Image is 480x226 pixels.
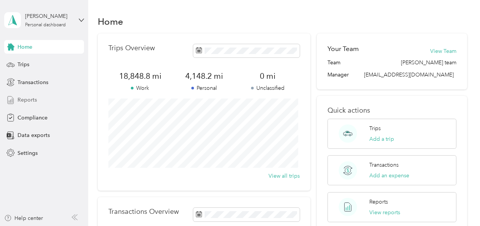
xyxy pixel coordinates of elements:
[17,60,29,68] span: Trips
[17,114,48,122] span: Compliance
[172,84,236,92] p: Personal
[269,172,300,180] button: View all trips
[108,71,172,81] span: 18,848.8 mi
[17,149,38,157] span: Settings
[17,96,37,104] span: Reports
[369,124,381,132] p: Trips
[108,208,179,216] p: Transactions Overview
[401,59,456,67] span: [PERSON_NAME] team
[327,44,359,54] h2: Your Team
[17,78,48,86] span: Transactions
[236,71,300,81] span: 0 mi
[369,172,409,180] button: Add an expense
[25,23,66,27] div: Personal dashboard
[108,84,172,92] p: Work
[172,71,236,81] span: 4,148.2 mi
[369,208,400,216] button: View reports
[327,71,349,79] span: Manager
[17,43,32,51] span: Home
[437,183,480,226] iframe: Everlance-gr Chat Button Frame
[4,214,43,222] button: Help center
[430,47,456,55] button: View Team
[369,135,394,143] button: Add a trip
[25,12,73,20] div: [PERSON_NAME]
[369,198,388,206] p: Reports
[327,59,340,67] span: Team
[236,84,300,92] p: Unclassified
[17,131,50,139] span: Data exports
[98,18,123,25] h1: Home
[369,161,399,169] p: Transactions
[108,44,155,52] p: Trips Overview
[327,107,456,115] p: Quick actions
[364,72,454,78] span: [EMAIL_ADDRESS][DOMAIN_NAME]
